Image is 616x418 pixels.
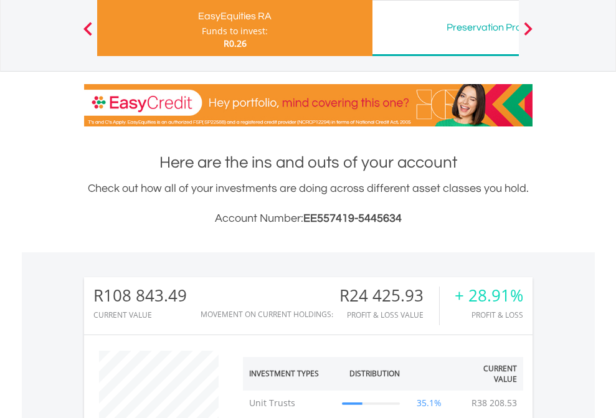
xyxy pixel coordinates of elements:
[75,28,100,40] button: Previous
[93,287,187,305] div: R108 843.49
[465,391,523,416] td: R38 208.53
[455,311,523,319] div: Profit & Loss
[455,287,523,305] div: + 28.91%
[303,212,402,224] span: EE557419-5445634
[224,37,247,49] span: R0.26
[406,391,453,416] td: 35.1%
[202,25,268,37] div: Funds to invest:
[84,151,533,174] h1: Here are the ins and outs of your account
[243,391,336,416] td: Unit Trusts
[201,310,333,318] div: Movement on Current Holdings:
[339,311,439,319] div: Profit & Loss Value
[84,210,533,227] h3: Account Number:
[349,368,400,379] div: Distribution
[243,357,336,391] th: Investment Types
[516,28,541,40] button: Next
[84,84,533,126] img: EasyCredit Promotion Banner
[453,357,523,391] th: Current Value
[105,7,365,25] div: EasyEquities RA
[339,287,439,305] div: R24 425.93
[93,311,187,319] div: CURRENT VALUE
[84,180,533,227] div: Check out how all of your investments are doing across different asset classes you hold.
